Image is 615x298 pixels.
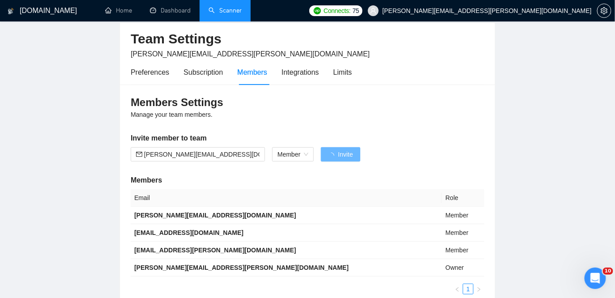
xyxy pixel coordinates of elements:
h2: Team Settings [131,30,484,48]
th: Email [131,189,442,207]
a: searchScanner [209,7,242,14]
div: Members [237,67,267,78]
input: Email address [144,149,260,159]
td: Member [442,224,484,242]
div: Integrations [282,67,319,78]
b: [EMAIL_ADDRESS][DOMAIN_NAME] [134,229,243,236]
button: left [452,284,463,294]
td: Owner [442,259,484,277]
a: setting [597,7,611,14]
li: Previous Page [452,284,463,294]
span: setting [598,7,611,14]
div: Subscription [184,67,223,78]
li: 1 [463,284,474,294]
h5: Invite member to team [131,133,484,144]
b: [PERSON_NAME][EMAIL_ADDRESS][PERSON_NAME][DOMAIN_NAME] [134,264,349,271]
b: [EMAIL_ADDRESS][PERSON_NAME][DOMAIN_NAME] [134,247,296,254]
li: Next Page [474,284,484,294]
button: setting [597,4,611,18]
iframe: Intercom live chat [585,268,606,289]
div: Limits [333,67,352,78]
img: logo [8,4,14,18]
td: Member [442,207,484,224]
span: [PERSON_NAME][EMAIL_ADDRESS][PERSON_NAME][DOMAIN_NAME] [131,50,370,58]
span: left [455,287,460,292]
a: dashboardDashboard [150,7,191,14]
span: Member [278,148,308,161]
button: right [474,284,484,294]
td: Member [442,242,484,259]
span: mail [136,151,142,158]
span: Manage your team members. [131,111,213,118]
div: Preferences [131,67,169,78]
span: 75 [352,6,359,16]
h3: Members Settings [131,95,484,110]
button: Invite [321,147,360,162]
b: [PERSON_NAME][EMAIL_ADDRESS][DOMAIN_NAME] [134,212,296,219]
a: homeHome [105,7,132,14]
th: Role [442,189,484,207]
span: loading [328,153,338,159]
span: 10 [603,268,613,275]
span: Connects: [324,6,350,16]
span: right [476,287,482,292]
h5: Members [131,175,484,186]
a: 1 [463,284,473,294]
span: Invite [338,149,353,159]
